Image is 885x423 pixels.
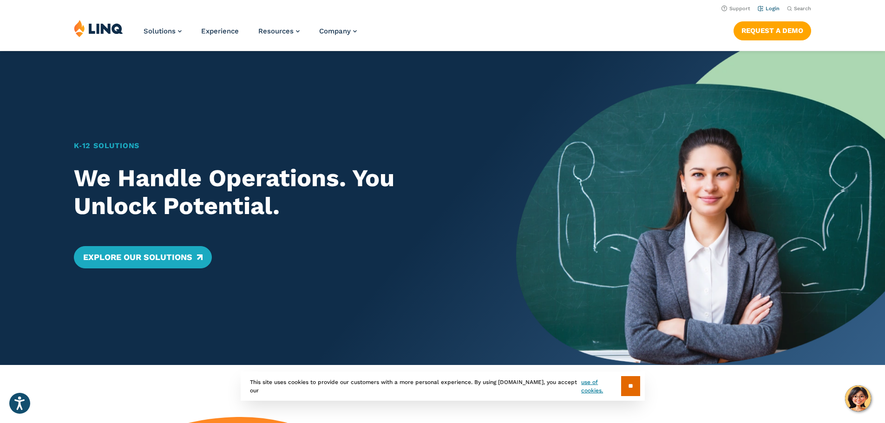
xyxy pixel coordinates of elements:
span: Solutions [144,27,176,35]
a: Support [721,6,750,12]
a: Solutions [144,27,182,35]
a: Request a Demo [734,21,811,40]
a: Explore Our Solutions [74,246,212,268]
div: This site uses cookies to provide our customers with a more personal experience. By using [DOMAIN... [241,371,645,401]
a: Experience [201,27,239,35]
a: Login [758,6,780,12]
h1: K‑12 Solutions [74,140,480,151]
span: Search [794,6,811,12]
img: Home Banner [516,51,885,365]
h2: We Handle Operations. You Unlock Potential. [74,164,480,220]
nav: Button Navigation [734,20,811,40]
span: Resources [258,27,294,35]
a: use of cookies. [581,378,621,395]
span: Company [319,27,351,35]
nav: Primary Navigation [144,20,357,50]
a: Resources [258,27,300,35]
button: Hello, have a question? Let’s chat. [845,385,871,411]
img: LINQ | K‑12 Software [74,20,123,37]
a: Company [319,27,357,35]
button: Open Search Bar [787,5,811,12]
